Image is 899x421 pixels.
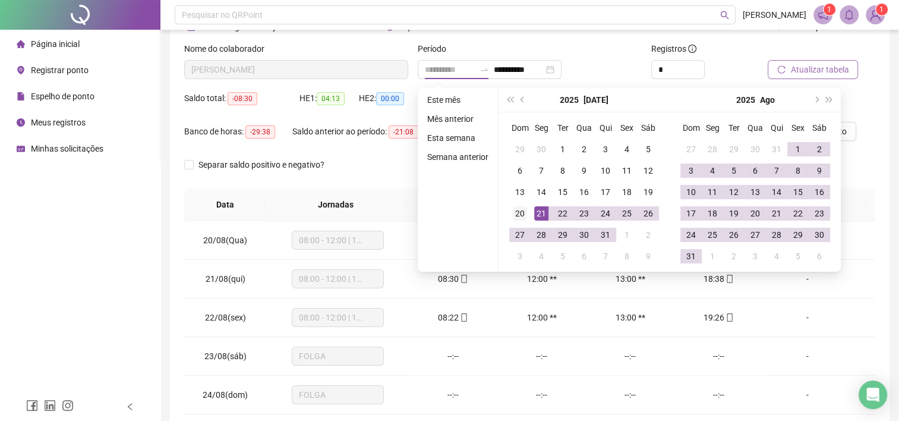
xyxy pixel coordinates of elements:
td: 2025-09-05 [787,246,809,267]
span: to [480,65,489,74]
div: 8 [620,249,634,263]
td: 2025-07-20 [509,203,531,224]
div: 19:26 [684,311,753,324]
span: clock-circle [17,118,25,127]
td: 2025-07-31 [766,139,787,160]
div: 5 [791,249,805,263]
div: 25 [705,228,720,242]
button: super-next-year [823,88,836,112]
label: Período [418,42,454,55]
button: year panel [560,88,579,112]
button: next-year [809,88,822,112]
div: 29 [791,228,805,242]
div: - [772,350,843,363]
td: 2025-07-23 [573,203,595,224]
span: 1 [879,5,884,14]
td: 2025-07-13 [509,181,531,203]
span: 22/08(sex) [205,313,246,322]
div: 3 [684,164,698,178]
span: Registrar ponto [31,65,89,75]
td: 2025-08-17 [680,203,702,224]
div: Banco de horas: [184,125,292,139]
div: 1 [791,142,805,156]
th: Sáb [809,117,830,139]
div: 26 [727,228,741,242]
td: 2025-08-07 [766,160,787,181]
div: 7 [769,164,784,178]
th: Dom [509,117,531,139]
div: 18:38 [684,272,753,285]
div: --:-- [595,388,665,401]
td: 2025-07-10 [595,160,616,181]
span: info-circle [688,45,696,53]
td: 2025-08-28 [766,224,787,246]
span: facebook [26,400,38,411]
div: 20 [748,206,762,221]
td: 2025-07-16 [573,181,595,203]
td: 2025-08-04 [702,160,723,181]
img: 83435 [866,6,884,24]
span: 08:00 - 12:00 | 13:00 - 17:00 [299,309,377,326]
div: --:-- [684,350,753,363]
td: 2025-08-23 [809,203,830,224]
span: 20/08(Qua) [203,235,247,245]
span: left [126,403,134,411]
span: bell [844,10,854,20]
span: environment [17,66,25,74]
div: 13 [748,185,762,199]
span: mobile [459,275,468,283]
div: 28 [534,228,548,242]
td: 2025-09-03 [745,246,766,267]
td: 2025-07-01 [552,139,573,160]
td: 2025-08-02 [638,224,659,246]
span: swap-right [480,65,489,74]
div: 23 [577,206,591,221]
td: 2025-07-30 [745,139,766,160]
div: 22 [791,206,805,221]
div: 14 [534,185,548,199]
td: 2025-08-18 [702,203,723,224]
div: --:-- [418,388,488,401]
div: 15 [791,185,805,199]
td: 2025-08-21 [766,203,787,224]
td: 2025-08-01 [787,139,809,160]
td: 2025-08-14 [766,181,787,203]
th: Seg [702,117,723,139]
td: 2025-07-26 [638,203,659,224]
div: 1 [556,142,570,156]
div: 4 [620,142,634,156]
td: 2025-07-02 [573,139,595,160]
button: Atualizar tabela [768,60,858,79]
th: Data [184,188,266,221]
td: 2025-08-27 [745,224,766,246]
td: 2025-08-29 [787,224,809,246]
div: 19 [641,185,655,199]
div: 9 [641,249,655,263]
td: 2025-07-29 [723,139,745,160]
div: 11 [705,185,720,199]
div: 24 [684,228,698,242]
td: 2025-07-09 [573,160,595,181]
div: 30 [534,142,548,156]
span: schedule [17,144,25,153]
td: 2025-07-31 [595,224,616,246]
div: - [772,272,843,285]
td: 2025-08-06 [573,246,595,267]
div: 8 [556,164,570,178]
button: month panel [583,88,608,112]
span: Espelho de ponto [31,92,94,101]
span: -29:38 [245,125,275,139]
div: 10 [598,164,613,178]
div: 6 [513,164,527,178]
span: home [17,40,25,48]
div: HE 2: [359,92,418,105]
div: 17 [598,185,613,199]
div: 9 [812,164,827,178]
td: 2025-08-08 [787,160,809,181]
div: 30 [748,142,762,156]
div: 3 [748,249,762,263]
td: 2025-08-15 [787,181,809,203]
span: -21:08 [389,125,418,139]
div: 23 [812,206,827,221]
td: 2025-08-07 [595,246,616,267]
